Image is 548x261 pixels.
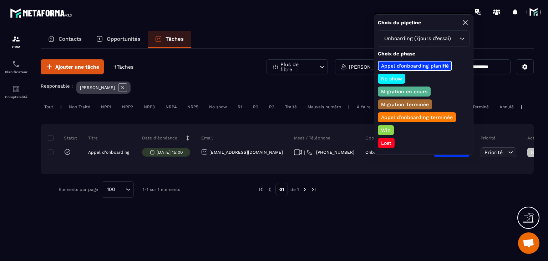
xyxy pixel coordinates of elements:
span: Ajouter une tâche [55,63,99,70]
a: Opportunités [89,31,148,48]
a: Tâches [148,31,191,48]
p: Migration en cours [380,88,428,95]
p: Plus de filtre [280,62,312,72]
div: Non Traité [65,103,94,111]
p: No show [380,75,403,82]
p: 01 [275,183,288,196]
span: Tâches [117,64,133,70]
div: NRP4 [162,103,180,111]
div: R2 [249,103,262,111]
p: Choix du pipeline [378,19,421,26]
img: prev [267,186,273,193]
img: logo [10,6,74,20]
p: Contacts [59,36,82,42]
div: NRP2 [118,103,137,111]
p: Tâches [166,36,184,42]
div: NRP3 [140,103,158,111]
p: [DATE] 15:00 [157,150,183,155]
p: Appel d'onboarding [88,150,129,155]
span: 100 [105,186,118,193]
p: Responsable : [41,83,73,89]
a: schedulerschedulerPlanificateur [2,54,30,79]
p: Lost [380,139,392,147]
p: Onboarding d'essai (7 jours) [365,150,423,155]
p: | [348,104,350,109]
p: Titre [88,135,98,141]
img: accountant [12,85,20,93]
p: | [60,104,62,109]
span: Priorité [484,149,503,155]
a: [PHONE_NUMBER] [307,149,354,155]
p: | [521,104,522,109]
a: accountantaccountantComptabilité [2,79,30,104]
p: Éléments par page [59,187,98,192]
div: Search for option [102,181,134,198]
button: Ajouter une tâche [41,59,104,74]
div: R1 [234,103,246,111]
p: Comptabilité [2,95,30,99]
p: Appel d’onboarding planifié [380,62,450,69]
img: next [310,186,317,193]
div: Tout [41,103,57,111]
div: Traité [281,103,300,111]
div: Search for option [378,30,470,47]
p: Opportunité [365,135,391,141]
p: [PERSON_NAME] [349,64,390,69]
span: Onboarding (7jours d'essai) [382,35,452,43]
input: Search for option [452,35,458,43]
p: Email [201,135,213,141]
div: R3 [265,103,278,111]
p: [PERSON_NAME] [80,85,115,90]
p: Action [527,135,541,141]
p: 1 [115,64,133,70]
a: Contacts [41,31,89,48]
div: Annulé [496,103,517,111]
p: Win [380,127,392,134]
p: Migration Terminée [380,101,430,108]
a: formationformationCRM [2,29,30,54]
span: | [304,150,305,155]
div: Terminé [469,103,492,111]
img: formation [12,35,20,43]
div: Ouvrir le chat [518,232,539,254]
p: Date d’échéance [142,135,177,141]
p: Appel d’onboarding terminée [380,114,454,121]
div: Mauvais numéro [304,103,345,111]
img: scheduler [12,60,20,68]
div: NRP1 [97,103,115,111]
div: No show [205,103,230,111]
p: Opportunités [107,36,141,42]
p: Priorité [481,135,496,141]
p: Planificateur [2,70,30,74]
p: de 1 [290,187,299,192]
img: prev [258,186,264,193]
p: Meet / Téléphone [294,135,330,141]
input: Search for option [118,186,124,193]
p: Choix de phase [378,50,470,57]
p: CRM [2,45,30,49]
div: NRP5 [184,103,202,111]
p: Statut [50,135,77,141]
div: À faire [353,103,374,111]
p: 1-1 sur 1 éléments [143,187,180,192]
img: next [301,186,308,193]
